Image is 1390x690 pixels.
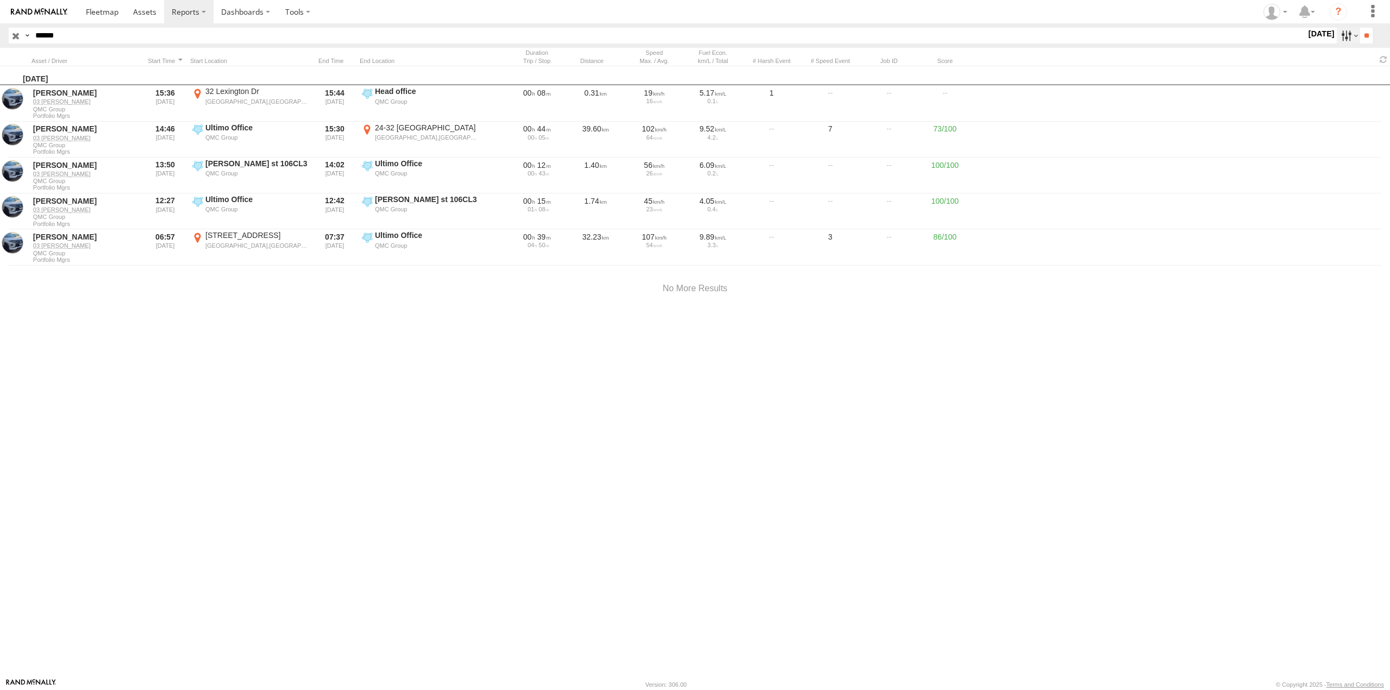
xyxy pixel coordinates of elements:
span: Filter Results to this Group [33,112,139,119]
div: QMC Group [375,242,478,249]
div: 39.60 [568,123,623,156]
div: Score [921,57,969,65]
div: 1.40 [568,159,623,192]
div: QMC Group [205,134,308,141]
a: View Asset in Asset Management [2,88,23,110]
div: QMC Group [375,205,478,213]
div: 107 [629,232,680,242]
div: 15:36 [DATE] [145,86,186,120]
div: 32.23 [568,230,623,264]
a: 03 [PERSON_NAME] [33,206,139,214]
div: 73/100 [921,123,969,156]
div: 19 [629,88,680,98]
span: Filter Results to this Group [33,184,139,191]
div: 9.89 [687,232,738,242]
label: Click to View Event Location [190,195,310,228]
div: © Copyright 2025 - [1276,681,1384,688]
div: [PERSON_NAME] [33,196,139,206]
a: View Asset in Asset Management [2,196,23,218]
span: QMC Group [33,106,139,112]
span: 00 [523,197,535,205]
div: 13:50 [DATE] [145,159,186,192]
div: 100/100 [921,195,969,228]
div: 9.52 [687,124,738,134]
div: 100/100 [921,159,969,192]
span: 00 [528,170,537,177]
div: 86/100 [921,230,969,264]
div: 102 [629,124,680,134]
div: 64 [629,134,680,141]
div: Ultimo Office [375,230,478,240]
span: 00 [523,161,535,170]
div: 12:42 [DATE] [314,195,355,228]
span: 00 [523,124,535,133]
div: 3 [803,230,857,264]
div: [STREET_ADDRESS] [205,230,308,240]
img: rand-logo.svg [11,8,67,16]
div: 23 [629,206,680,212]
div: [GEOGRAPHIC_DATA],[GEOGRAPHIC_DATA] [375,134,478,141]
div: 45 [629,196,680,206]
span: 50 [539,242,549,248]
span: QMC Group [33,178,139,184]
label: Search Filter Options [1337,28,1360,43]
label: Click to View Event Location [360,195,479,228]
span: 04 [528,242,537,248]
span: 15 [537,197,551,205]
div: 06:57 [DATE] [145,230,186,264]
a: Terms and Conditions [1326,681,1384,688]
div: 5.17 [687,88,738,98]
div: 24-32 [GEOGRAPHIC_DATA] [375,123,478,133]
div: [910s] 28/08/2025 12:27 - 28/08/2025 12:42 [511,196,562,206]
label: Click to View Event Location [360,159,479,192]
span: QMC Group [33,250,139,256]
label: Click to View Event Location [190,230,310,264]
label: Click to View Event Location [190,123,310,156]
div: Version: 306.00 [646,681,687,688]
span: 00 [528,134,537,141]
div: QMC Group [205,170,308,177]
div: [PERSON_NAME] [33,124,139,134]
div: [PERSON_NAME] [33,232,139,242]
div: [PERSON_NAME] [33,160,139,170]
span: 00 [523,233,535,241]
label: Click to View Event Location [360,123,479,156]
div: 32 Lexington Dr [205,86,308,96]
i: ? [1330,3,1347,21]
div: Click to Sort [32,57,140,65]
a: View Asset in Asset Management [2,160,23,182]
div: [PERSON_NAME] [33,88,139,98]
span: 08 [539,206,549,212]
div: 1.74 [568,195,623,228]
a: View Asset in Asset Management [2,124,23,146]
div: Ultimo Office [205,123,308,133]
div: 54 [629,242,680,248]
div: Ultimo Office [205,195,308,204]
div: [GEOGRAPHIC_DATA],[GEOGRAPHIC_DATA] [205,98,308,105]
div: 15:44 [DATE] [314,86,355,120]
div: 4.2 [687,134,738,141]
span: Refresh [1377,54,1390,65]
div: 14:02 [DATE] [314,159,355,192]
div: 14:46 [DATE] [145,123,186,156]
label: [DATE] [1306,28,1337,40]
label: Click to View Event Location [190,86,310,120]
div: 15:30 [DATE] [314,123,355,156]
div: [PERSON_NAME] st 106CL3 [205,159,308,168]
div: 3.3 [687,242,738,248]
a: View Asset in Asset Management [2,232,23,254]
span: Filter Results to this Group [33,148,139,155]
div: [2370s] 28/08/2025 06:57 - 28/08/2025 07:37 [511,232,562,242]
label: Click to View Event Location [360,86,479,120]
div: 56 [629,160,680,170]
a: 03 [PERSON_NAME] [33,170,139,178]
span: Filter Results to this Group [33,221,139,227]
div: QMC Group [205,205,308,213]
div: [487s] 28/08/2025 15:36 - 28/08/2025 15:44 [511,88,562,98]
div: 0.4 [687,206,738,212]
div: 12:27 [DATE] [145,195,186,228]
a: 03 [PERSON_NAME] [33,98,139,105]
span: 00 [523,89,535,97]
a: 03 [PERSON_NAME] [33,134,139,142]
a: 03 [PERSON_NAME] [33,242,139,249]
